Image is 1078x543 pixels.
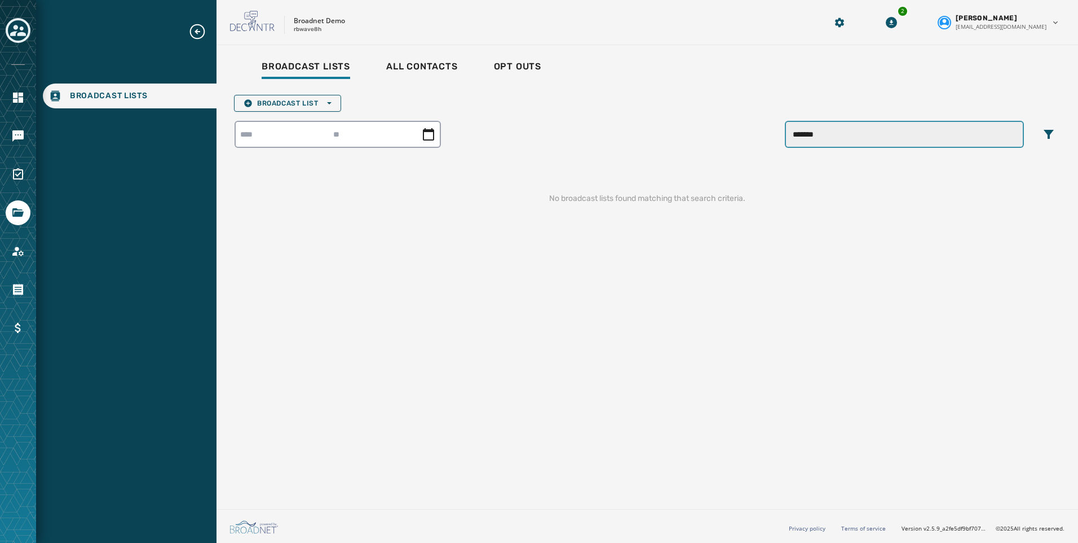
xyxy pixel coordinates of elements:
[897,6,908,17] div: 2
[1037,123,1060,146] button: Filters menu
[933,9,1064,36] button: User settings
[6,124,30,148] a: Navigate to Messaging
[6,200,30,225] a: Navigate to Files
[188,23,215,41] button: Expand sub nav menu
[6,316,30,340] a: Navigate to Billing
[829,12,850,33] button: Manage global settings
[294,16,345,25] p: Broadnet Demo
[6,18,30,43] button: Toggle account select drawer
[485,55,550,81] a: Opt Outs
[881,12,902,33] button: Download Menu
[6,239,30,264] a: Navigate to Account
[262,61,350,72] span: Broadcast Lists
[902,524,987,533] span: Version
[234,95,341,112] button: Broadcast List
[244,99,332,108] span: Broadcast List
[377,55,467,81] a: All Contacts
[956,14,1017,23] span: [PERSON_NAME]
[924,524,987,533] span: v2.5.9_a2fe5df9bf7071e1522954d516a80c78c649093f
[6,277,30,302] a: Navigate to Orders
[253,55,359,81] a: Broadcast Lists
[841,524,886,532] a: Terms of service
[70,90,148,102] span: Broadcast Lists
[6,162,30,187] a: Navigate to Surveys
[996,524,1064,532] span: © 2025 All rights reserved.
[494,61,541,72] span: Opt Outs
[294,25,321,34] p: rbwave8h
[386,61,458,72] span: All Contacts
[956,23,1046,31] span: [EMAIL_ADDRESS][DOMAIN_NAME]
[6,85,30,110] a: Navigate to Home
[43,84,217,108] a: Navigate to Broadcast Lists
[522,166,772,231] p: No broadcast lists found matching that search criteria.
[789,524,825,532] a: Privacy policy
